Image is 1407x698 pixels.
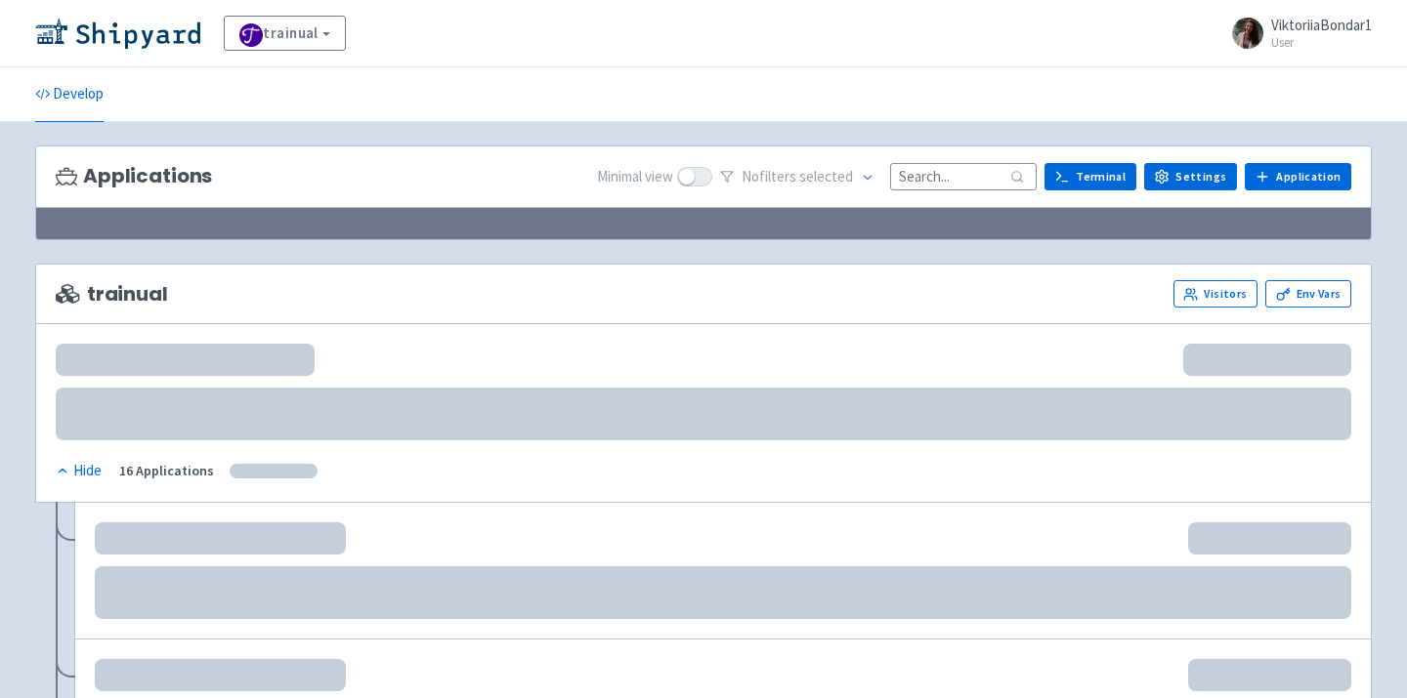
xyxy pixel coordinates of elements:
span: trainual [56,283,168,306]
a: ViktoriiaBondar1 User [1220,18,1372,49]
a: Terminal [1045,163,1136,190]
a: Develop [35,67,104,122]
small: User [1271,36,1372,49]
div: 16 Applications [119,460,214,482]
img: Shipyard logo [35,18,200,49]
a: Settings [1144,163,1237,190]
span: No filter s [742,166,853,188]
span: Minimal view [597,166,673,188]
a: Visitors [1173,280,1258,308]
span: selected [799,167,853,185]
a: Application [1245,163,1351,190]
span: ViktoriiaBondar1 [1271,16,1372,34]
input: Search... [890,163,1037,189]
h3: Applications [56,165,212,187]
a: Env Vars [1265,280,1351,308]
a: trainual [224,16,346,51]
button: Hide [56,460,104,482]
div: Hide [56,460,102,482]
